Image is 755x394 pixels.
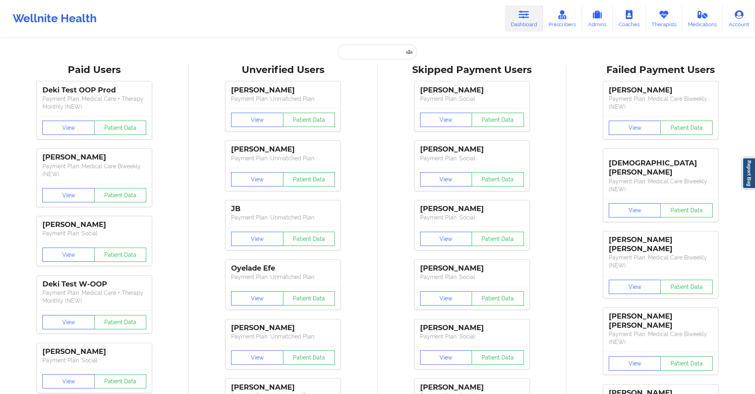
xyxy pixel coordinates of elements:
button: Patient Data [94,374,147,388]
button: View [42,121,95,135]
button: View [42,188,95,202]
button: View [420,172,472,186]
div: Deki Test OOP Prod [42,86,146,95]
p: Payment Plan : Medical Care Biweekly (NEW) [609,177,713,193]
button: View [231,350,283,365]
button: Patient Data [660,280,713,294]
div: [PERSON_NAME] [420,264,524,273]
div: [PERSON_NAME] [231,383,335,392]
p: Payment Plan : Social [420,95,524,103]
div: Unverified Users [194,64,372,76]
div: [PERSON_NAME] [420,323,524,332]
div: Paid Users [6,64,183,76]
div: [PERSON_NAME] [231,86,335,95]
button: View [231,291,283,306]
button: Patient Data [660,121,713,135]
p: Payment Plan : Medical Care + Therapy Monthly (NEW) [42,289,146,305]
button: View [420,350,472,365]
button: View [420,232,472,246]
button: Patient Data [283,350,335,365]
div: [PERSON_NAME] [609,86,713,95]
button: Patient Data [283,113,335,127]
button: View [609,121,661,135]
p: Payment Plan : Medical Care Biweekly (NEW) [42,162,146,178]
div: Skipped Payment Users [383,64,561,76]
div: [PERSON_NAME] [231,145,335,154]
p: Payment Plan : Medical Care + Therapy Monthly (NEW) [42,95,146,111]
p: Payment Plan : Social [42,356,146,364]
button: Patient Data [94,315,147,329]
div: [PERSON_NAME] [420,86,524,95]
p: Payment Plan : Social [420,213,524,221]
p: Payment Plan : Social [420,332,524,340]
button: Patient Data [660,356,713,371]
div: [DEMOGRAPHIC_DATA][PERSON_NAME] [609,153,713,177]
button: View [609,203,661,217]
button: View [609,356,661,371]
button: View [42,315,95,329]
p: Payment Plan : Medical Care Biweekly (NEW) [609,95,713,111]
button: Patient Data [472,113,524,127]
p: Payment Plan : Unmatched Plan [231,95,335,103]
div: [PERSON_NAME] [PERSON_NAME] [609,235,713,254]
a: Prescribers [543,6,582,32]
div: [PERSON_NAME] [420,204,524,213]
button: View [42,248,95,262]
button: View [231,232,283,246]
div: Failed Payment Users [572,64,749,76]
button: Patient Data [283,172,335,186]
p: Payment Plan : Social [420,154,524,162]
button: Patient Data [472,291,524,306]
button: View [231,172,283,186]
div: Oyelade Efe [231,264,335,273]
a: Medications [682,6,723,32]
button: Patient Data [472,350,524,365]
button: View [42,374,95,388]
p: Payment Plan : Unmatched Plan [231,273,335,281]
button: View [420,291,472,306]
button: Patient Data [94,188,147,202]
button: Patient Data [283,232,335,246]
div: [PERSON_NAME] [420,383,524,392]
button: View [609,280,661,294]
a: Dashboard [505,6,543,32]
div: [PERSON_NAME] [PERSON_NAME] [609,312,713,330]
div: [PERSON_NAME] [42,153,146,162]
p: Payment Plan : Unmatched Plan [231,154,335,162]
p: Payment Plan : Medical Care Biweekly (NEW) [609,254,713,269]
p: Payment Plan : Unmatched Plan [231,332,335,340]
button: Patient Data [94,248,147,262]
button: View [231,113,283,127]
p: Payment Plan : Social [42,229,146,237]
div: Deki Test W-OOP [42,280,146,289]
p: Payment Plan : Unmatched Plan [231,213,335,221]
button: Patient Data [660,203,713,217]
button: View [420,113,472,127]
div: [PERSON_NAME] [42,347,146,356]
a: Account [723,6,755,32]
button: Patient Data [472,172,524,186]
p: Payment Plan : Social [420,273,524,281]
a: Therapists [646,6,682,32]
a: Admins [582,6,613,32]
div: JB [231,204,335,213]
a: Coaches [613,6,646,32]
div: [PERSON_NAME] [42,220,146,229]
p: Payment Plan : Medical Care Biweekly (NEW) [609,330,713,346]
div: [PERSON_NAME] [420,145,524,154]
button: Patient Data [472,232,524,246]
div: [PERSON_NAME] [231,323,335,332]
a: Report Bug [742,158,755,189]
button: Patient Data [283,291,335,306]
button: Patient Data [94,121,147,135]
